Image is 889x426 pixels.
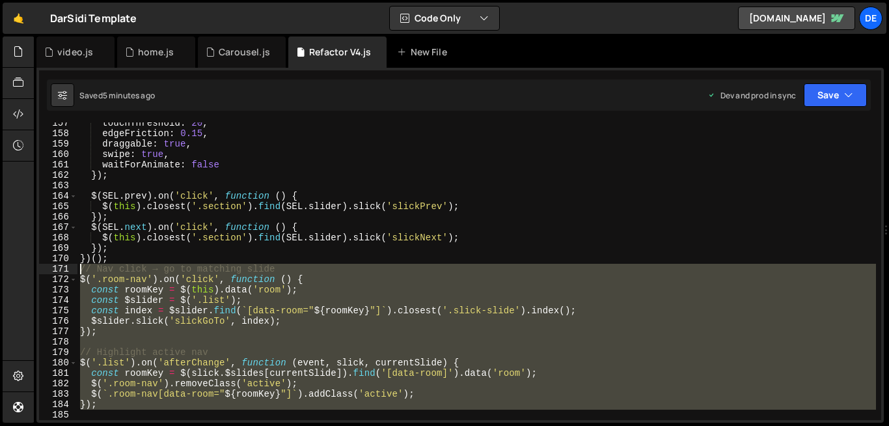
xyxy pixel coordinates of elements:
[39,347,77,358] div: 179
[804,83,867,107] button: Save
[39,253,77,264] div: 170
[738,7,855,30] a: [DOMAIN_NAME]
[57,46,93,59] div: video.js
[39,399,77,410] div: 184
[397,46,452,59] div: New File
[859,7,882,30] a: De
[39,285,77,295] div: 173
[390,7,499,30] button: Code Only
[39,274,77,285] div: 172
[39,118,77,128] div: 157
[138,46,174,59] div: home.js
[39,358,77,368] div: 180
[39,389,77,399] div: 183
[39,368,77,378] div: 181
[39,160,77,170] div: 161
[39,305,77,316] div: 175
[39,149,77,160] div: 160
[39,170,77,180] div: 162
[39,378,77,389] div: 182
[39,243,77,253] div: 169
[39,212,77,222] div: 166
[103,90,155,101] div: 5 minutes ago
[39,233,77,243] div: 168
[39,180,77,191] div: 163
[39,222,77,233] div: 167
[79,90,155,101] div: Saved
[3,3,34,34] a: 🤙
[39,410,77,420] div: 185
[39,128,77,139] div: 158
[39,337,77,347] div: 178
[50,10,137,26] div: DarSidi Template
[39,201,77,212] div: 165
[39,295,77,305] div: 174
[219,46,270,59] div: Carousel.js
[39,326,77,337] div: 177
[39,264,77,274] div: 171
[707,90,796,101] div: Dev and prod in sync
[39,139,77,149] div: 159
[39,316,77,326] div: 176
[39,191,77,201] div: 164
[309,46,371,59] div: Refactor V4.js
